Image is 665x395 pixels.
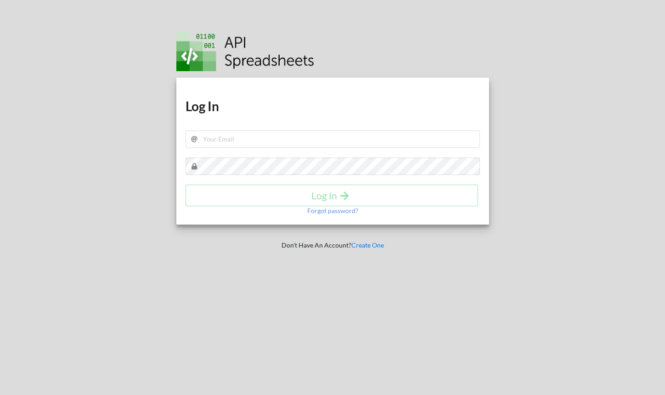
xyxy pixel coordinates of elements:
[351,241,384,249] a: Create One
[170,241,496,250] p: Don't Have An Account?
[176,31,314,71] img: Logo.png
[186,130,480,148] input: Your Email
[186,98,480,114] h1: Log In
[307,206,358,215] p: Forgot password?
